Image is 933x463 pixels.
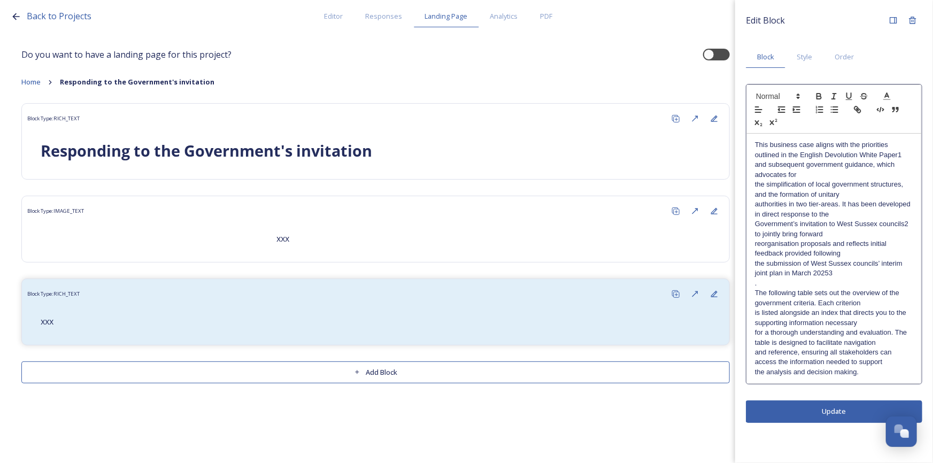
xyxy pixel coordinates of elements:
a: Back to Projects [27,10,91,23]
p: reorganisation proposals and reflects initial feedback provided following [755,239,913,259]
p: the submission of West Sussex councils’ interim joint plan in March 20253 [755,259,913,279]
p: xxx [276,233,711,245]
strong: Responding to the Government's invitation [41,140,372,161]
p: to jointly bring forward [755,229,913,239]
span: Home [21,77,41,87]
span: Back to Projects [27,10,91,22]
span: Order [835,52,854,62]
span: Editor [325,11,343,21]
p: for a thorough understanding and evaluation. The table is designed to facilitate navigation [755,328,913,348]
span: Edit Block [746,14,785,27]
p: is listed alongside an index that directs you to the supporting information necessary [755,308,913,328]
p: . [755,279,913,288]
span: Block Type: RICH_TEXT [27,115,80,122]
p: and subsequent government guidance, which advocates for [755,160,913,180]
p: the analysis and decision making. [755,367,913,377]
p: Government’s invitation to West Sussex councils2 [755,219,913,229]
span: Block [757,52,774,62]
p: authorities in two tier-areas. It has been developed in direct response to the [755,199,913,219]
p: xxx [41,315,711,328]
span: Responses [366,11,403,21]
p: The following table sets out the overview of the government criteria. Each criterion [755,288,913,308]
span: Do you want to have a landing page for this project? [21,48,232,61]
button: Update [746,400,922,422]
span: Analytics [490,11,518,21]
span: Landing Page [425,11,468,21]
p: the simplification of local government structures, and the formation of unitary [755,180,913,199]
p: This business case aligns with the priorities outlined in the English Devolution White Paper1 [755,140,913,160]
span: Block Type: RICH_TEXT [27,290,80,298]
button: Open Chat [886,416,917,447]
span: PDF [541,11,553,21]
p: and reference, ensuring all stakeholders can access the information needed to support [755,348,913,367]
span: Block Type: IMAGE_TEXT [27,207,84,215]
strong: Responding to the Government's invitation [60,77,214,87]
span: Style [797,52,812,62]
button: Add Block [21,361,730,383]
